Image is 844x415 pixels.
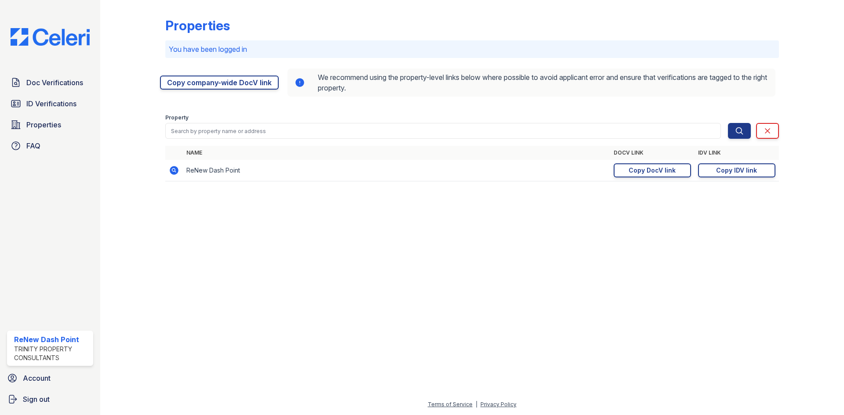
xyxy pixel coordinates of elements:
a: Privacy Policy [480,401,517,408]
div: Copy IDV link [716,166,757,175]
a: Doc Verifications [7,74,93,91]
p: You have been logged in [169,44,775,54]
img: CE_Logo_Blue-a8612792a0a2168367f1c8372b55b34899dd931a85d93a1a3d3e32e68fde9ad4.png [4,28,97,46]
span: Account [23,373,51,383]
a: Copy IDV link [698,163,775,177]
div: ReNew Dash Point [14,334,90,345]
a: ID Verifications [7,95,93,112]
input: Search by property name or address [165,123,721,139]
div: Trinity Property Consultants [14,345,90,362]
td: ReNew Dash Point [183,160,610,181]
a: Copy company-wide DocV link [160,76,279,90]
a: Sign out [4,390,97,408]
label: Property [165,114,189,121]
div: We recommend using the property-level links below where possible to avoid applicant error and ens... [287,69,775,97]
th: DocV Link [610,146,695,160]
a: Terms of Service [428,401,473,408]
a: Copy DocV link [614,163,691,177]
a: Properties [7,116,93,134]
span: FAQ [26,141,40,151]
div: Copy DocV link [629,166,676,175]
div: | [476,401,477,408]
a: FAQ [7,137,93,155]
th: IDV Link [695,146,779,160]
span: ID Verifications [26,98,76,109]
span: Sign out [23,394,50,404]
th: Name [183,146,610,160]
a: Account [4,369,97,387]
span: Doc Verifications [26,77,83,88]
span: Properties [26,119,61,130]
div: Properties [165,18,230,33]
